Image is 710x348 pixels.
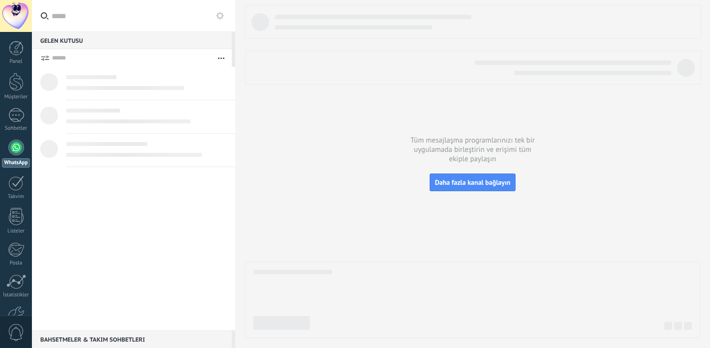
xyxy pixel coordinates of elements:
div: Müşteriler [2,94,30,100]
div: Bahsetmeler & Takım sohbetleri [32,330,232,348]
div: WhatsApp [2,158,30,168]
div: İstatistikler [2,292,30,298]
button: Daha fazla kanal bağlayın [430,174,516,191]
span: Daha fazla kanal bağlayın [435,178,511,187]
div: Sohbetler [2,125,30,132]
div: Posta [2,260,30,266]
div: Panel [2,58,30,65]
div: Listeler [2,228,30,234]
div: Gelen Kutusu [32,31,232,49]
div: Takvim [2,194,30,200]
